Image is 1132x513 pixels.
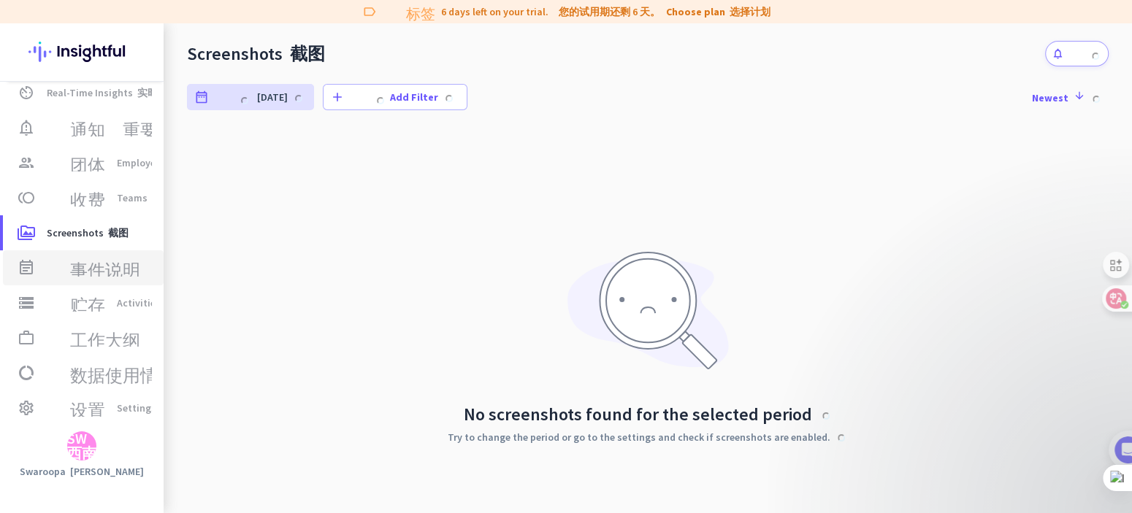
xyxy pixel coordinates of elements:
[1032,90,1103,104] span: Newest
[3,145,164,180] a: group 团体Employees
[390,90,456,104] span: Add Filter
[104,7,191,31] h1: Tasks
[666,4,770,19] a: Choose plan 选择计划
[3,75,164,110] a: av_timerReal-Time Insights 实时洞察
[27,354,265,377] div: 4Onboarding completed! 入职完成！
[194,90,251,104] i: date_range
[70,119,158,136] font: 通知_重要
[18,189,105,207] i: toll
[290,42,325,65] font: 截图
[18,259,140,277] i: event_note
[67,431,96,460] div: SW
[70,189,105,207] font: 收费
[18,119,158,136] i: notification_important
[3,215,164,250] a: perm_mediaScreenshots 截图
[70,364,175,382] font: 数据使用情况
[56,359,248,374] div: Onboarding completed!
[3,355,164,390] a: data_usage 数据使用情况
[18,154,105,171] i: group
[3,250,164,285] a: event_note 事件说明
[73,411,146,469] button: Messages
[18,399,105,417] i: settings
[56,236,238,265] button: Take a quick tour
[186,244,226,256] font: 快速浏览
[567,252,729,369] img: no-search-results.svg
[70,329,140,347] font: 工作大纲
[257,90,305,104] span: [DATE]
[187,43,325,65] div: Screenshots
[108,226,129,239] font: 截图
[187,447,207,458] font: 帮助
[47,224,129,242] span: Screenshots
[219,411,292,469] button: Tasks
[56,304,248,318] div: Start collecting data
[18,224,35,242] i: perm_media
[56,189,251,216] font: 查看您当前的跟踪设置以及根据公司需求编辑它们的说明。
[146,411,219,469] button: Help
[67,444,96,462] font: 西南
[50,447,60,458] font: 家
[162,11,188,26] font: 任务
[3,390,164,425] a: settings 设置Settings
[1052,47,1102,60] i: notifications
[18,364,175,382] i: data_usage
[1071,90,1085,101] i: arrow_downward
[137,86,178,99] font: 实时洞察
[330,90,387,104] i: add
[167,304,228,316] font: 开始收集数据
[70,259,140,277] font: 事件说明
[1026,84,1109,110] button: Newest arrow_downward
[226,447,286,458] span: Tasks
[3,110,164,145] a: notification_important 通知_重要
[406,4,435,19] font: 标签
[56,59,248,115] div: Initial tracking settings and how to edit them
[264,447,285,458] font: 任务
[559,5,660,18] font: 您的试用期还剩 6 天。
[18,329,140,347] i: work_outline
[47,84,178,101] span: Real-Time Insights
[56,120,254,224] div: Take a look at your current tracking settings and the instructions for editing them according to ...
[18,84,35,101] i: av_timer
[448,406,848,423] h2: No screenshots found for the selected period
[70,465,144,478] font: [PERSON_NAME]
[13,447,60,458] span: Home
[117,154,191,171] span: Employees
[730,5,770,18] font: 选择计划
[362,4,435,19] i: label
[323,84,467,110] button: add Add Filter
[70,399,105,417] font: 设置
[75,447,144,468] span: Messages
[117,189,172,207] span: Teams
[28,23,135,80] img: Insightful logo
[256,6,283,32] div: Close
[70,294,105,312] font: 贮存
[184,360,235,371] font: 入职完成！
[27,54,265,115] div: 2Initial tracking settings and how to edit them初始跟踪设置及其编辑方法
[3,285,164,320] a: storage 贮存Activities
[158,447,208,458] span: Help
[70,154,105,171] font: 团体
[117,294,186,312] span: Activities
[27,298,265,322] div: 3Start collecting data 开始收集数据
[56,95,179,107] font: 初始跟踪设置及其编辑方法
[18,294,105,312] i: storage
[3,180,164,215] a: toll 收费Teams
[3,320,164,355] a: work_outline 工作大纲
[448,432,848,442] p: Try to change the period or go to the settings and check if screenshots are enabled.
[1045,41,1109,66] button: notifications
[117,399,181,417] span: Settings
[104,447,143,468] font: 消息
